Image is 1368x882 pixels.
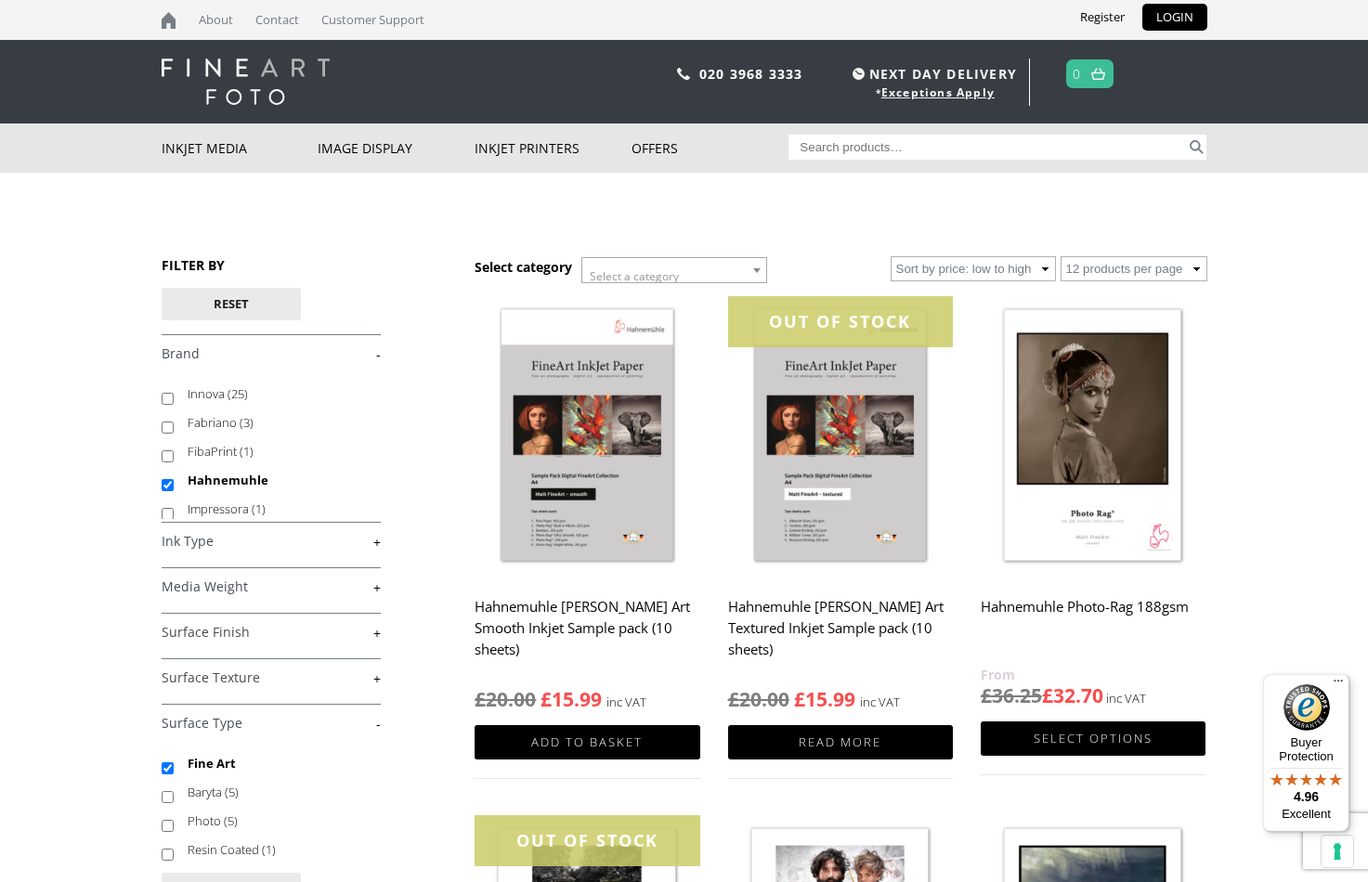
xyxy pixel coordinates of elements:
span: NEXT DAY DELIVERY [848,63,1017,84]
h2: Hahnemuhle Photo-Rag 188gsm [981,590,1205,664]
input: Search products… [788,135,1186,160]
label: Innova [188,380,363,409]
a: Offers [632,123,788,173]
h4: Surface Texture [162,658,381,695]
span: Select a category [590,268,679,284]
a: + [162,624,381,642]
img: logo-white.svg [162,58,330,105]
a: 0 [1073,60,1081,87]
a: + [162,533,381,551]
button: Trusted Shops TrustmarkBuyer Protection4.96Excellent [1263,674,1349,832]
a: Add to basket: “Hahnemuhle Matt Fine Art Smooth Inkjet Sample pack (10 sheets)” [475,725,699,759]
div: OUT OF STOCK [728,296,953,347]
a: 020 3968 3333 [699,65,803,83]
h4: Ink Type [162,522,381,559]
a: Image Display [318,123,475,173]
bdi: 15.99 [541,686,602,712]
a: Read more about “Hahnemuhle Matt Fine Art Textured Inkjet Sample pack (10 sheets)” [728,725,953,759]
a: Inkjet Media [162,123,319,173]
span: (1) [240,443,254,460]
bdi: 15.99 [794,686,855,712]
span: 4.96 [1294,789,1319,804]
label: Hahnemuhle [188,466,363,495]
img: Trusted Shops Trustmark [1283,684,1330,731]
a: Hahnemuhle [PERSON_NAME] Art Smooth Inkjet Sample pack (10 sheets) inc VAT [475,296,699,713]
span: (25) [228,385,248,402]
h3: FILTER BY [162,256,381,274]
button: Menu [1327,674,1349,696]
img: basket.svg [1091,68,1105,80]
span: £ [475,686,486,712]
label: Impressora [188,495,363,524]
a: Exceptions Apply [881,84,995,100]
img: Hahnemuhle Matt Fine Art Textured Inkjet Sample pack (10 sheets) [728,296,953,577]
span: (5) [225,784,239,800]
p: Buyer Protection [1263,735,1349,763]
a: Hahnemuhle Photo-Rag 188gsm £36.25£32.70 [981,296,1205,709]
button: Search [1186,135,1207,160]
h2: Hahnemuhle [PERSON_NAME] Art Textured Inkjet Sample pack (10 sheets) [728,590,953,668]
strong: inc VAT [606,692,646,713]
select: Shop order [891,256,1056,281]
a: + [162,578,381,596]
p: Excellent [1263,807,1349,822]
span: £ [728,686,739,712]
span: £ [541,686,552,712]
a: - [162,345,381,363]
img: time.svg [853,68,865,80]
button: Reset [162,288,301,320]
bdi: 32.70 [1042,682,1103,708]
a: LOGIN [1142,4,1207,31]
a: - [162,715,381,733]
a: + [162,669,381,687]
bdi: 36.25 [981,682,1042,708]
span: £ [1042,682,1053,708]
label: Baryta [188,778,363,807]
span: (1) [252,500,266,517]
h4: Media Weight [162,567,381,604]
span: £ [981,682,992,708]
bdi: 20.00 [475,686,536,712]
a: Register [1066,4,1139,31]
strong: inc VAT [860,692,900,713]
a: Inkjet Printers [475,123,632,173]
label: Photo [188,807,363,836]
h4: Surface Finish [162,613,381,650]
div: OUT OF STOCK [475,815,699,866]
img: phone.svg [677,68,690,80]
a: Select options for “Hahnemuhle Photo-Rag 188gsm” [981,721,1205,756]
bdi: 20.00 [728,686,789,712]
a: OUT OF STOCK Hahnemuhle [PERSON_NAME] Art Textured Inkjet Sample pack (10 sheets) inc VAT [728,296,953,713]
h4: Brand [162,334,381,371]
img: Hahnemuhle Matt Fine Art Smooth Inkjet Sample pack (10 sheets) [475,296,699,577]
img: Hahnemuhle Photo-Rag 188gsm [981,296,1205,577]
label: Fine Art [188,749,363,778]
label: FibaPrint [188,437,363,466]
label: Resin Coated [188,836,363,864]
h2: Hahnemuhle [PERSON_NAME] Art Smooth Inkjet Sample pack (10 sheets) [475,590,699,668]
button: Your consent preferences for tracking technologies [1322,836,1353,867]
span: (5) [224,812,238,829]
span: (1) [262,841,276,858]
h3: Select category [475,258,572,276]
h4: Surface Type [162,704,381,741]
span: (3) [240,414,254,431]
span: £ [794,686,805,712]
label: Fabriano [188,409,363,437]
